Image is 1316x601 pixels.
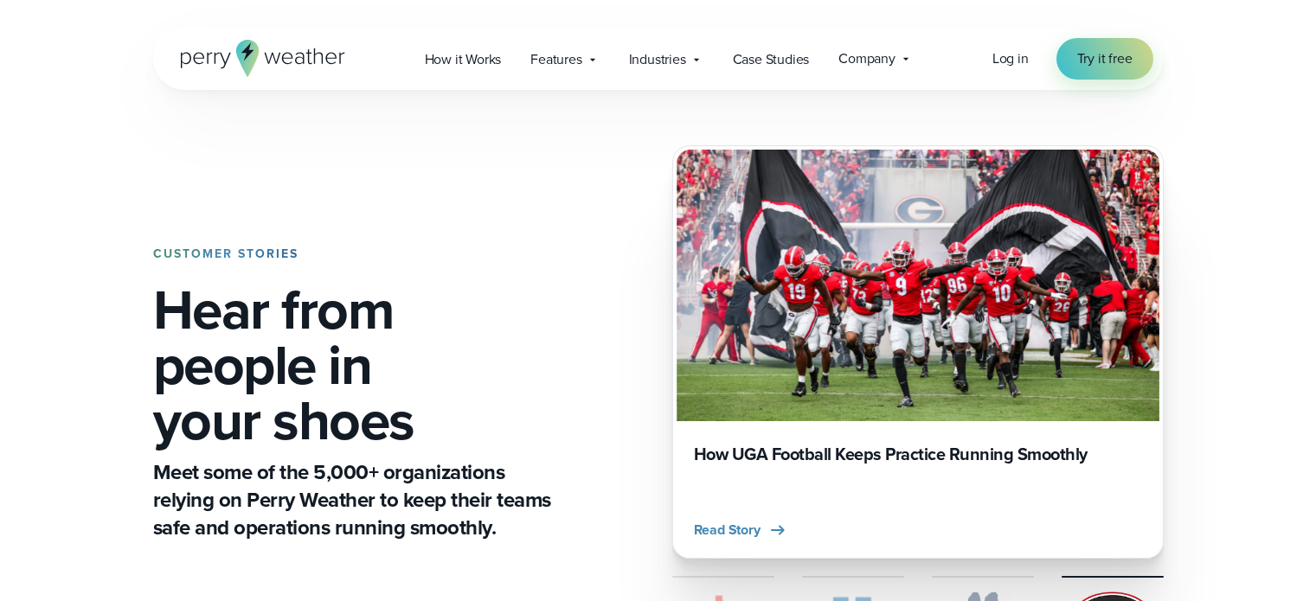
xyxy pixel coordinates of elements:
h3: How UGA Football Keeps Practice Running Smoothly [694,442,1142,467]
a: How it Works [410,42,517,77]
p: Meet some of the 5,000+ organizations relying on Perry Weather to keep their teams safe and opera... [153,458,558,541]
span: Read Story [694,520,761,540]
span: How it Works [425,49,502,70]
span: Try it free [1077,48,1133,69]
a: Try it free [1056,38,1153,80]
span: Log in [992,48,1029,68]
span: Industries [629,49,686,70]
a: Log in [992,48,1029,69]
h1: Hear from people in your shoes [153,282,558,448]
a: Case Studies [718,42,825,77]
span: Case Studies [733,49,810,70]
span: Company [838,48,896,69]
span: Features [530,49,581,70]
a: How UGA Football Keeps Practice Running Smoothly Read Story [672,145,1164,559]
strong: CUSTOMER STORIES [153,245,299,263]
div: slideshow [672,145,1164,559]
div: 4 of 4 [672,145,1164,559]
button: Read Story [694,520,788,540]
